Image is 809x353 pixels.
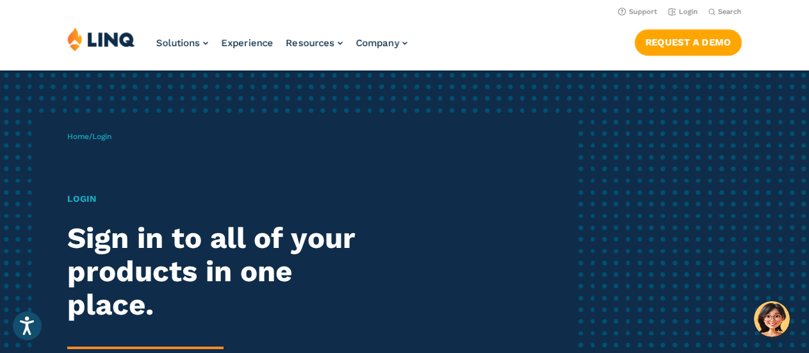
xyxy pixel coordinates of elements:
a: Request a Demo [635,29,742,55]
a: Login [668,8,698,16]
span: Resources [286,37,334,49]
img: LINQ | K‑12 Software [67,27,135,51]
button: Hello, have a question? Let’s chat. [754,301,790,337]
a: Resources [286,37,343,49]
span: Solutions [156,37,200,49]
span: Search [718,8,742,16]
button: Open Search Bar [708,7,742,17]
a: Home [67,132,89,141]
h1: Login [67,192,379,206]
nav: Primary Navigation [156,27,407,69]
nav: Button Navigation [635,27,742,55]
span: Company [355,37,399,49]
a: Support [618,8,658,16]
a: Solutions [156,37,208,49]
a: Experience [221,37,273,49]
span: / [67,132,111,141]
a: Company [355,37,407,49]
span: Login [92,132,111,141]
h2: Sign in to all of your products in one place. [67,222,379,322]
